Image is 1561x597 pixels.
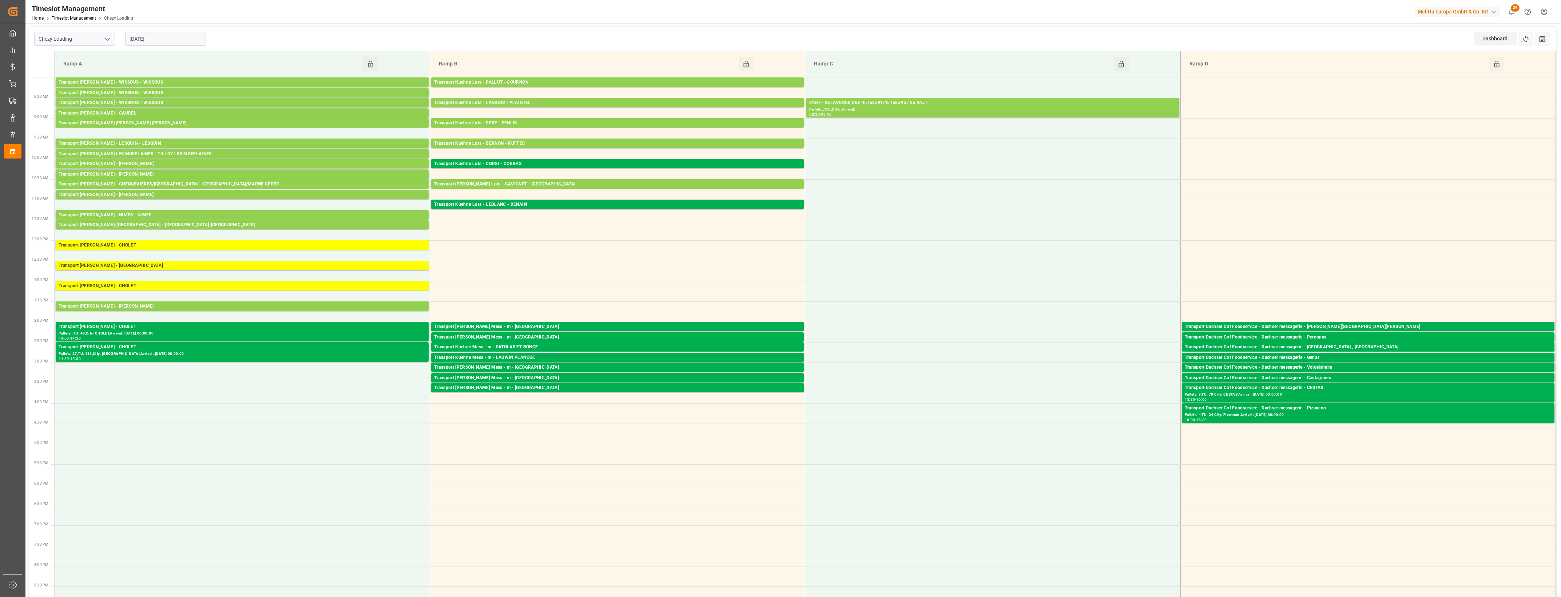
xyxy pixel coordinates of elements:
[59,110,426,117] div: Transport [PERSON_NAME] - CAUREL
[59,107,426,113] div: Pallets: 10,TU: ,City: WISSOUS,Arrival: [DATE] 00:00:00
[820,113,821,116] div: -
[434,354,801,361] div: Transport Kuehne Mess - m - LAUWIN PLANQUE
[59,147,426,153] div: Pallets: 6,TU: 15,City: LESQUIN,Arrival: [DATE] 00:00:00
[59,310,426,316] div: Pallets: ,TU: 129,City: [GEOGRAPHIC_DATA],Arrival: [DATE] 00:00:00
[59,351,426,357] div: Pallets: 27,TU: 116,City: [GEOGRAPHIC_DATA],Arrival: [DATE] 00:00:00
[1185,334,1552,341] div: Transport Dachser Cof Foodservice - Dachser messagerie - Peronnas
[59,97,426,103] div: Pallets: 15,TU: 780,City: WISSOUS,Arrival: [DATE] 00:00:00
[34,481,48,485] span: 6:00 PM
[59,323,426,330] div: Transport [PERSON_NAME] - CHOLET
[434,120,801,127] div: Transport Kuehne Lots - DERE - SENLIS
[59,249,426,255] div: Pallets: 21,TU: 666,City: CHOLET,Arrival: [DATE] 00:00:00
[32,237,48,241] span: 12:00 PM
[1185,374,1552,382] div: Transport Dachser Cof Foodservice - Dachser messagerie - Castagniers
[102,33,112,45] button: open menu
[434,147,801,153] div: Pallets: 1,TU: 721,City: RUFFEC,Arrival: [DATE] 00:00:00
[34,115,48,119] span: 9:00 AM
[1196,418,1207,421] div: 16:30
[1185,392,1552,398] div: Pallets: 3,TU: 70,City: CESTAS,Arrival: [DATE] 00:00:00
[1185,351,1552,357] div: Pallets: 2,TU: 12,City: [GEOGRAPHIC_DATA] , [GEOGRAPHIC_DATA],Arrival: [DATE] 00:00:00
[434,344,801,351] div: Transport Kuehne Mess - m - SATOLAS ET BONCE
[1185,382,1552,388] div: Pallets: ,TU: 109,City: [GEOGRAPHIC_DATA],Arrival: [DATE] 00:00:00
[34,583,48,587] span: 8:30 PM
[34,135,48,139] span: 9:30 AM
[434,208,801,215] div: Pallets: 8,TU: 413,City: [GEOGRAPHIC_DATA],Arrival: [DATE] 00:00:00
[1185,361,1552,368] div: Pallets: 1,TU: 13,City: [GEOGRAPHIC_DATA],Arrival: [DATE] 00:00:00
[434,361,801,368] div: Pallets: ,TU: 17,City: [PERSON_NAME],Arrival: [DATE] 00:00:00
[34,563,48,567] span: 8:00 PM
[59,269,426,276] div: Pallets: 14,TU: 914,City: [GEOGRAPHIC_DATA],Arrival: [DATE] 00:00:00
[34,339,48,343] span: 2:30 PM
[32,217,48,221] span: 11:30 AM
[1474,32,1517,45] div: Dashboard
[32,176,48,180] span: 10:30 AM
[809,107,1176,113] div: Pallets: ,TU: ,City: ,Arrival:
[434,334,801,341] div: Transport [PERSON_NAME] Mess - m - [GEOGRAPHIC_DATA]
[69,337,70,340] div: -
[34,298,48,302] span: 1:30 PM
[59,199,426,205] div: Pallets: 2,TU: 657,City: [GEOGRAPHIC_DATA],Arrival: [DATE] 00:00:00
[59,127,426,133] div: Pallets: ,TU: 85,City: [PERSON_NAME] [PERSON_NAME],Arrival: [DATE] 00:00:00
[1511,4,1520,12] span: 24
[434,384,801,392] div: Transport [PERSON_NAME] Mess - m - [GEOGRAPHIC_DATA]
[434,392,801,398] div: Pallets: ,TU: 13,City: [GEOGRAPHIC_DATA],Arrival: [DATE] 00:00:00
[434,374,801,382] div: Transport [PERSON_NAME] Mess - m - [GEOGRAPHIC_DATA]
[809,99,1176,107] div: other - DELAVENNE CDE 45758391/45758395 / 25 PAL -
[59,160,426,168] div: Transport [PERSON_NAME] - [PERSON_NAME]
[32,16,44,21] a: Home
[34,522,48,526] span: 7:00 PM
[59,212,426,219] div: Transport [PERSON_NAME] - NIMES - NIMES
[1185,418,1195,421] div: 16:00
[34,359,48,363] span: 3:00 PM
[59,191,426,199] div: Transport [PERSON_NAME] - [PERSON_NAME]
[434,79,801,86] div: Transport Kuehne Lots - PALLUT - COURNON
[34,32,115,46] input: Type to search/select
[434,99,801,107] div: Transport Kuehne Lots - LANDOIS - PLAINTEL
[434,364,801,371] div: Transport [PERSON_NAME] Mess - m - [GEOGRAPHIC_DATA]
[69,357,70,360] div: -
[434,201,801,208] div: Transport Kuehne Lots - LEBLANC - DENAIN
[434,188,801,194] div: Pallets: ,TU: 168,City: [GEOGRAPHIC_DATA],Arrival: [DATE] 00:00:00
[1196,398,1207,401] div: 16:00
[1185,354,1552,361] div: Transport Dachser Cof Foodservice - Dachser messagerie - Genas
[811,57,1114,71] div: Ramp C
[59,262,426,269] div: Transport [PERSON_NAME] - [GEOGRAPHIC_DATA]
[1185,364,1552,371] div: Transport Dachser Cof Foodservice - Dachser messagerie - Volgelsheim
[434,330,801,337] div: Pallets: ,TU: 10,City: [GEOGRAPHIC_DATA],Arrival: [DATE] 00:00:00
[59,140,426,147] div: Transport [PERSON_NAME] - LESQUIN - LESQUIN
[34,318,48,322] span: 2:00 PM
[70,337,81,340] div: 14:30
[1185,330,1552,337] div: Pallets: 1,TU: 18,City: [GEOGRAPHIC_DATA][PERSON_NAME],Arrival: [DATE] 00:00:00
[821,113,831,116] div: 09:00
[70,357,81,360] div: 15:00
[34,400,48,404] span: 4:00 PM
[1415,7,1500,17] div: Melitta Europa GmbH & Co. KG
[59,357,69,360] div: 14:30
[34,380,48,384] span: 3:30 PM
[1185,323,1552,330] div: Transport Dachser Cof Foodservice - Dachser messagerie - [PERSON_NAME][GEOGRAPHIC_DATA][PERSON_NAME]
[1415,5,1503,19] button: Melitta Europa GmbH & Co. KG
[434,341,801,347] div: Pallets: 1,TU: 32,City: [GEOGRAPHIC_DATA],Arrival: [DATE] 00:00:00
[59,188,426,194] div: Pallets: 7,TU: 216,City: [GEOGRAPHIC_DATA]/MARNE CEDEX,Arrival: [DATE] 00:00:00
[59,151,426,158] div: Transport [PERSON_NAME] LES MOFFLAINES - TILLOY LES MOFFLAINES
[59,89,426,97] div: Transport [PERSON_NAME] - WISSOUS - WISSOUS
[434,371,801,377] div: Pallets: ,TU: 4,City: [GEOGRAPHIC_DATA],Arrival: [DATE] 00:00:00
[59,221,426,229] div: Transport [PERSON_NAME]-[GEOGRAPHIC_DATA] - [GEOGRAPHIC_DATA]-[GEOGRAPHIC_DATA]
[1185,344,1552,351] div: Transport Dachser Cof Foodservice - Dachser messagerie - [GEOGRAPHIC_DATA] , [GEOGRAPHIC_DATA]
[1185,412,1552,418] div: Pallets: 4,TU: 34,City: Pizancon,Arrival: [DATE] 00:00:00
[1185,371,1552,377] div: Pallets: 1,TU: 35,City: [GEOGRAPHIC_DATA],Arrival: [DATE] 00:00:00
[434,382,801,388] div: Pallets: ,TU: 6,City: [GEOGRAPHIC_DATA],Arrival: [DATE] 00:00:00
[434,107,801,113] div: Pallets: 3,TU: 523,City: [GEOGRAPHIC_DATA],Arrival: [DATE] 00:00:00
[809,113,820,116] div: 08:30
[1503,4,1520,20] button: show 24 new notifications
[59,229,426,235] div: Pallets: 11,TU: 250,City: [GEOGRAPHIC_DATA],Arrival: [DATE] 00:00:00
[32,3,133,14] div: Timeslot Management
[436,57,739,71] div: Ramp B
[59,283,426,290] div: Transport [PERSON_NAME] - CHOLET
[34,95,48,99] span: 8:30 AM
[59,337,69,340] div: 14:00
[434,181,801,188] div: Transport [PERSON_NAME] Lots - GAVIGNET - [GEOGRAPHIC_DATA]
[32,257,48,261] span: 12:30 PM
[59,117,426,123] div: Pallets: ,TU: 90,City: CAUREL,Arrival: [DATE] 00:00:00
[59,219,426,225] div: Pallets: 4,TU: 69,City: [GEOGRAPHIC_DATA],Arrival: [DATE] 00:00:00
